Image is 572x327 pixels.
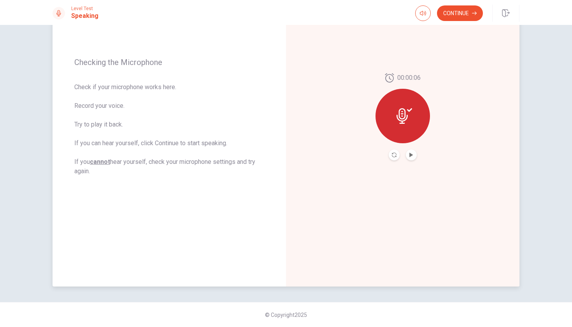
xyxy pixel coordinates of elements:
span: Checking the Microphone [74,58,264,67]
span: Level Test [71,6,98,11]
span: 00:00:06 [397,73,421,83]
u: cannot [90,158,110,165]
button: Play Audio [406,149,417,160]
h1: Speaking [71,11,98,21]
button: Continue [437,5,483,21]
button: Record Again [389,149,400,160]
span: © Copyright 2025 [265,312,307,318]
span: Check if your microphone works here. Record your voice. Try to play it back. If you can hear your... [74,83,264,176]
